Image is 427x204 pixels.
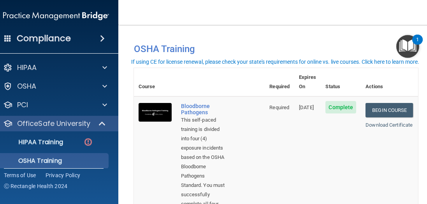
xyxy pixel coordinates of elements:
p: PCI [17,100,28,110]
a: Begin Course [365,103,413,117]
a: PCI [3,100,107,110]
img: PMB logo [3,8,109,24]
th: Status [321,68,361,96]
h4: Compliance [17,33,71,44]
th: Course [134,68,176,96]
a: OfficeSafe University [3,119,107,128]
a: Terms of Use [4,171,36,179]
h4: OSHA Training [134,44,418,54]
span: [DATE] [299,105,314,110]
a: Bloodborne Pathogens [181,103,226,115]
th: Required [265,68,294,96]
button: Open Resource Center, 1 new notification [396,35,419,58]
button: If using CE for license renewal, please check your state's requirements for online vs. live cours... [130,58,420,66]
a: Download Certificate [365,122,413,128]
img: danger-circle.6113f641.png [83,137,93,147]
a: OSHA [3,82,107,91]
span: Required [269,105,289,110]
p: OSHA [17,82,37,91]
span: Complete [325,101,356,113]
th: Expires On [294,68,321,96]
a: Privacy Policy [46,171,81,179]
span: Ⓒ Rectangle Health 2024 [4,182,68,190]
div: 1 [416,40,419,50]
iframe: Drift Widget Chat Controller [292,149,418,180]
a: HIPAA [3,63,107,72]
th: Actions [361,68,418,96]
p: OfficeSafe University [17,119,91,128]
p: HIPAA [17,63,37,72]
div: If using CE for license renewal, please check your state's requirements for online vs. live cours... [131,59,419,65]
